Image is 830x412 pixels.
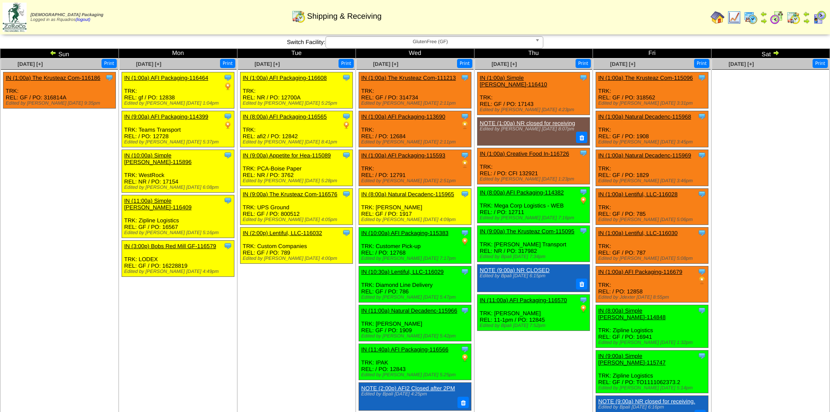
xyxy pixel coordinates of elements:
[361,334,471,339] div: Edited by [PERSON_NAME] [DATE] 5:42pm
[711,10,725,24] img: home.gif
[698,267,706,276] img: Tooltip
[30,13,103,22] span: Logged in as Rquadros
[576,59,591,68] button: Print
[124,185,234,190] div: Edited by [PERSON_NAME] [DATE] 6:08pm
[122,150,234,193] div: TRK: WestRock REL: NR / PO: 17154
[579,226,588,235] img: Tooltip
[461,121,469,129] img: PO
[361,385,455,392] a: NOTE (2:00p) AFI2 Closed after 2PM
[461,160,469,168] img: PO
[461,345,469,354] img: Tooltip
[136,61,161,67] a: [DATE] [+]
[243,152,331,159] a: IN (9:00a) Appetite for Hea-115089
[728,61,754,67] span: [DATE] [+]
[698,190,706,198] img: Tooltip
[224,242,232,250] img: Tooltip
[596,228,708,264] div: TRK: REL: GF / PO: 787
[579,296,588,304] img: Tooltip
[457,59,472,68] button: Print
[224,151,232,160] img: Tooltip
[124,101,234,106] div: Edited by [PERSON_NAME] [DATE] 1:04pm
[461,73,469,82] img: Tooltip
[596,351,708,393] div: TRK: Zipline Logistics REL: GF / PO: TO1111062373.2
[124,75,208,81] a: IN (1:00a) AFI Packaging-116464
[3,72,116,109] div: TRK: REL: GF / PO: 316814A
[361,178,471,184] div: Edited by [PERSON_NAME] [DATE] 2:51pm
[598,230,678,236] a: IN (1:00a) Lentiful, LLC-116030
[329,37,532,47] span: GlutenFree (GF)
[339,59,354,68] button: Print
[124,230,234,235] div: Edited by [PERSON_NAME] [DATE] 5:16pm
[598,398,695,405] a: NOTE (9:00a) NR closed for receiving.
[598,140,708,145] div: Edited by [PERSON_NAME] [DATE] 3:45pm
[598,256,708,261] div: Edited by [PERSON_NAME] [DATE] 5:08pm
[480,107,589,112] div: Edited by [PERSON_NAME] [DATE] 4:23pm
[480,177,589,182] div: Edited by [PERSON_NAME] [DATE] 1:23pm
[461,190,469,198] img: Tooltip
[480,75,547,88] a: IN (1:00a) Simple [PERSON_NAME]-116410
[17,61,43,67] a: [DATE] [+]
[361,295,471,300] div: Edited by [PERSON_NAME] [DATE] 5:47pm
[243,101,352,106] div: Edited by [PERSON_NAME] [DATE] 5:25pm
[803,10,810,17] img: arrowleft.gif
[122,241,234,277] div: TRK: LODEX REL: GF / PO: 16228819
[596,72,708,109] div: TRK: REL: GF / PO: 318562
[6,101,115,106] div: Edited by [PERSON_NAME] [DATE] 9:35pm
[122,195,234,238] div: TRK: Zipline Logistics REL: GF / PO: 16567
[786,10,800,24] img: calendarinout.gif
[361,191,454,197] a: IN (8:00a) Natural Decadenc-115965
[598,295,708,300] div: Edited by Jdexter [DATE] 8:55pm
[3,3,27,32] img: zoroco-logo-small.webp
[124,269,234,274] div: Edited by [PERSON_NAME] [DATE] 4:49pm
[254,61,280,67] a: [DATE] [+]
[220,59,235,68] button: Print
[610,61,635,67] span: [DATE] [+]
[598,101,708,106] div: Edited by [PERSON_NAME] [DATE] 3:31pm
[359,189,471,225] div: TRK: [PERSON_NAME] REL: GF / PO: 1917
[596,266,708,303] div: TRK: REL: / PO: 12858
[461,267,469,276] img: Tooltip
[480,323,589,328] div: Edited by Bpali [DATE] 7:52pm
[241,150,353,186] div: TRK: PCA-Boise Paper REL: NR / PO: 3762
[480,189,564,196] a: IN (8:00a) AFI Packaging-114382
[593,49,711,58] td: Fri
[224,112,232,121] img: Tooltip
[598,307,666,320] a: IN (8:00a) Simple [PERSON_NAME]-114848
[579,187,588,196] img: Tooltip
[361,152,445,159] a: IN (1:00a) AFI Packaging-115593
[698,228,706,237] img: Tooltip
[241,189,353,225] div: TRK: UPS Ground REL: GF / PO: 800512
[291,9,305,23] img: calendarinout.gif
[30,13,103,17] span: [DEMOGRAPHIC_DATA] Packaging
[698,73,706,82] img: Tooltip
[461,112,469,121] img: Tooltip
[698,276,706,285] img: PO
[361,392,467,397] div: Edited by Bpali [DATE] 4:25pm
[480,120,575,126] a: NOTE (1:00a) NR closed for receiving
[243,217,352,222] div: Edited by [PERSON_NAME] [DATE] 4:05pm
[598,178,708,184] div: Edited by [PERSON_NAME] [DATE] 3:46pm
[361,230,448,236] a: IN (10:00a) AFI Packaging-115383
[744,10,758,24] img: calendarprod.gif
[361,346,448,353] a: IN (11:40a) AFI Packaging-116566
[598,113,691,120] a: IN (1:00a) Natural Decadenc-115968
[361,256,471,261] div: Edited by [PERSON_NAME] [DATE] 7:17pm
[480,215,589,221] div: Edited by [PERSON_NAME] [DATE] 7:16pm
[224,121,232,129] img: PO
[122,72,234,109] div: TRK: REL: gf / PO: 12838
[124,140,234,145] div: Edited by [PERSON_NAME] [DATE] 5:37pm
[491,61,517,67] a: [DATE] [+]
[6,75,100,81] a: IN (1:00a) The Krusteaz Com-116186
[474,49,593,58] td: Thu
[124,197,192,211] a: IN (11:00a) Simple [PERSON_NAME]-116409
[598,340,708,345] div: Edited by [PERSON_NAME] [DATE] 1:32pm
[461,354,469,362] img: PO
[461,228,469,237] img: Tooltip
[359,111,471,147] div: TRK: REL: / PO: 12684
[124,243,216,249] a: IN (3:00p) Bobs Red Mill GF-116579
[342,112,351,121] img: Tooltip
[243,75,327,81] a: IN (1:00a) AFI Packaging-116608
[598,385,708,391] div: Edited by [PERSON_NAME] [DATE] 5:14pm
[598,353,666,366] a: IN (9:00a) Simple [PERSON_NAME]-115747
